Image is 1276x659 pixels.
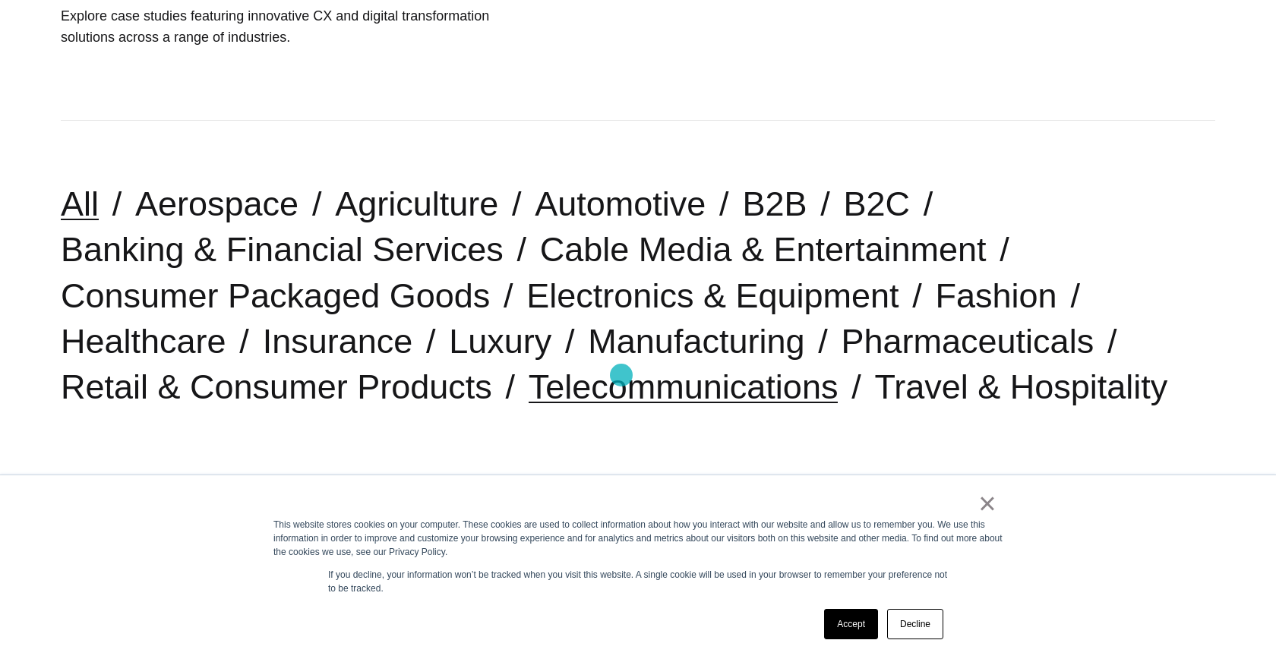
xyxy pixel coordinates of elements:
p: If you decline, your information won’t be tracked when you visit this website. A single cookie wi... [328,568,948,595]
a: Decline [887,609,943,639]
a: Accept [824,609,878,639]
a: × [978,497,996,510]
a: All [61,184,99,223]
a: Automotive [535,184,706,223]
a: Banking & Financial Services [61,230,504,269]
a: Electronics & Equipment [526,276,899,315]
a: B2B [742,184,807,223]
a: Consumer Packaged Goods [61,276,490,315]
h1: BORN XDS Case Studies [61,471,1215,500]
a: Travel & Hospitality [874,367,1167,406]
a: B2C [843,184,910,223]
div: This website stores cookies on your computer. These cookies are used to collect information about... [273,518,1003,559]
a: Healthcare [61,322,226,361]
a: Retail & Consumer Products [61,367,492,406]
a: Pharmaceuticals [842,322,1094,361]
a: Manufacturing [588,322,804,361]
a: Agriculture [335,184,498,223]
a: Aerospace [135,184,298,223]
a: Fashion [936,276,1057,315]
h1: Explore case studies featuring innovative CX and digital transformation solutions across a range ... [61,5,516,48]
a: Cable Media & Entertainment [540,230,987,269]
a: Insurance [263,322,413,361]
a: Telecommunications [529,367,839,406]
a: Luxury [449,322,551,361]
